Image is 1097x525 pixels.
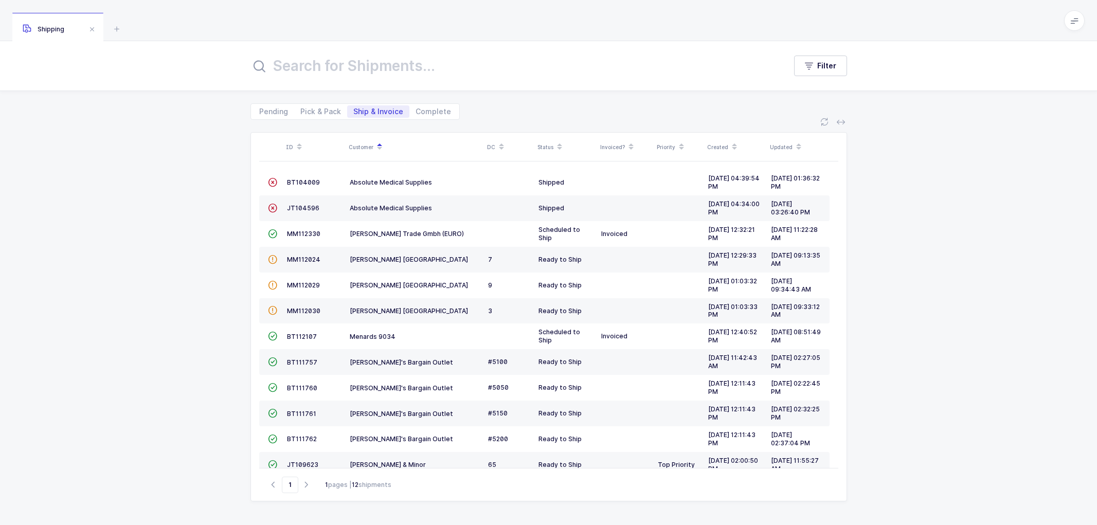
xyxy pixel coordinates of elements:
span: Ready to Ship [538,281,582,289]
span:  [268,332,277,340]
span:  [268,358,277,366]
div: Status [537,138,594,156]
span: MM112029 [287,281,320,289]
div: ID [286,138,343,156]
span:  [268,256,277,263]
div: Updated [770,138,826,156]
span: [DATE] 04:39:54 PM [708,174,760,190]
span: [DATE] 11:42:43 AM [708,354,757,370]
span: [PERSON_NAME] & Minor [350,461,426,468]
span: BT112107 [287,333,317,340]
b: 12 [352,481,358,488]
span: Filter [817,61,836,71]
span: [DATE] 11:22:28 AM [771,226,818,242]
span: Top Priority [658,461,695,468]
div: Invoiced [601,332,650,340]
span: [DATE] 12:11:43 PM [708,431,756,447]
span: MM112330 [287,230,320,238]
span: 9 [488,281,492,289]
span: BT104009 [287,178,320,186]
b: 1 [325,481,328,488]
span:  [268,281,277,289]
span: [DATE] 01:03:32 PM [708,277,757,293]
span: [DATE] 11:55:27 AM [771,457,819,473]
span: Ready to Ship [538,384,582,391]
span: [DATE] 02:32:25 PM [771,405,820,421]
span: Complete [416,108,451,115]
span: [PERSON_NAME] [GEOGRAPHIC_DATA] [350,256,468,263]
span: [DATE] 09:33:12 AM [771,303,820,319]
span: [PERSON_NAME] [GEOGRAPHIC_DATA] [350,281,468,289]
span: Ready to Ship [538,256,582,263]
span: MM112030 [287,307,320,315]
span: #5150 [488,409,508,417]
span:  [268,461,277,468]
span: [DATE] 01:36:32 PM [771,174,820,190]
span: Pick & Pack [300,108,341,115]
span: [PERSON_NAME]'s Bargain Outlet [350,358,453,366]
span: Menards 9034 [350,333,395,340]
span: [PERSON_NAME]'s Bargain Outlet [350,384,453,392]
span:  [268,178,277,186]
span: [DATE] 02:22:45 PM [771,379,820,395]
div: Priority [657,138,701,156]
span: Shipped [538,178,564,186]
span: Ready to Ship [538,435,582,443]
span: JT104596 [287,204,319,212]
span: #5100 [488,358,508,366]
span: 3 [488,307,492,315]
span: Pending [259,108,288,115]
span: 7 [488,256,492,263]
div: pages | shipments [325,480,391,490]
span: [DATE] 09:13:35 AM [771,251,820,267]
span: Absolute Medical Supplies [350,178,432,186]
span: [DATE] 12:29:33 PM [708,251,757,267]
div: Created [707,138,764,156]
span:  [268,306,277,314]
span: #5050 [488,384,509,391]
span:  [268,384,277,391]
span: [PERSON_NAME]'s Bargain Outlet [350,435,453,443]
span: Absolute Medical Supplies [350,204,432,212]
span: Scheduled to Ship [538,226,580,242]
span: Ready to Ship [538,461,582,468]
div: Customer [349,138,481,156]
span:  [268,230,277,238]
span: Go to [282,477,298,493]
input: Search for Shipments... [250,53,774,78]
span:  [268,409,277,417]
span: Ship & Invoice [353,108,403,115]
span: BT111762 [287,435,317,443]
span:  [268,435,277,443]
span: [PERSON_NAME] [GEOGRAPHIC_DATA] [350,307,468,315]
span: [DATE] 12:11:43 PM [708,379,756,395]
span: [DATE] 12:40:52 PM [708,328,757,344]
span: BT111757 [287,358,317,366]
span: [PERSON_NAME]'s Bargain Outlet [350,410,453,418]
div: DC [487,138,531,156]
span: [DATE] 02:27:05 PM [771,354,820,370]
span:  [268,204,277,212]
span: [DATE] 03:26:40 PM [771,200,810,216]
span: Ready to Ship [538,358,582,366]
span: Shipped [538,204,564,212]
div: Invoiced [601,230,650,238]
span: JT109623 [287,461,318,468]
span: Scheduled to Ship [538,328,580,344]
span: [DATE] 09:34:43 AM [771,277,811,293]
span: [DATE] 12:11:43 PM [708,405,756,421]
span: MM112024 [287,256,320,263]
span: [DATE] 12:32:21 PM [708,226,755,242]
span: [DATE] 02:00:50 PM [708,457,758,473]
span: Ready to Ship [538,307,582,315]
span: [DATE] 01:03:33 PM [708,303,758,319]
div: Invoiced? [600,138,651,156]
span: [DATE] 08:51:49 AM [771,328,821,344]
button: Filter [794,56,847,76]
span: [DATE] 04:34:00 PM [708,200,760,216]
span: [DATE] 02:37:04 PM [771,431,810,447]
span: Shipping [23,25,64,33]
span: 65 [488,461,496,468]
span: BT111761 [287,410,316,418]
span: [PERSON_NAME] Trade Gmbh (EURO) [350,230,464,238]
